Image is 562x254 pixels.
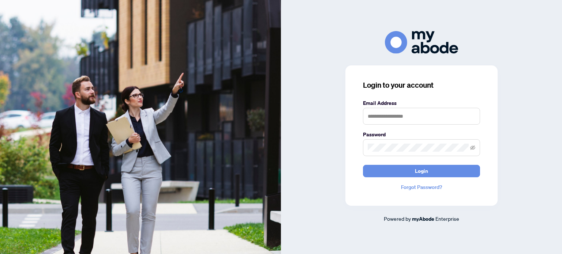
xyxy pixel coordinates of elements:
[385,31,458,53] img: ma-logo
[363,165,480,177] button: Login
[470,145,475,150] span: eye-invisible
[363,130,480,139] label: Password
[384,215,411,222] span: Powered by
[363,80,480,90] h3: Login to your account
[435,215,459,222] span: Enterprise
[415,165,428,177] span: Login
[412,215,434,223] a: myAbode
[363,99,480,107] label: Email Address
[363,183,480,191] a: Forgot Password?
